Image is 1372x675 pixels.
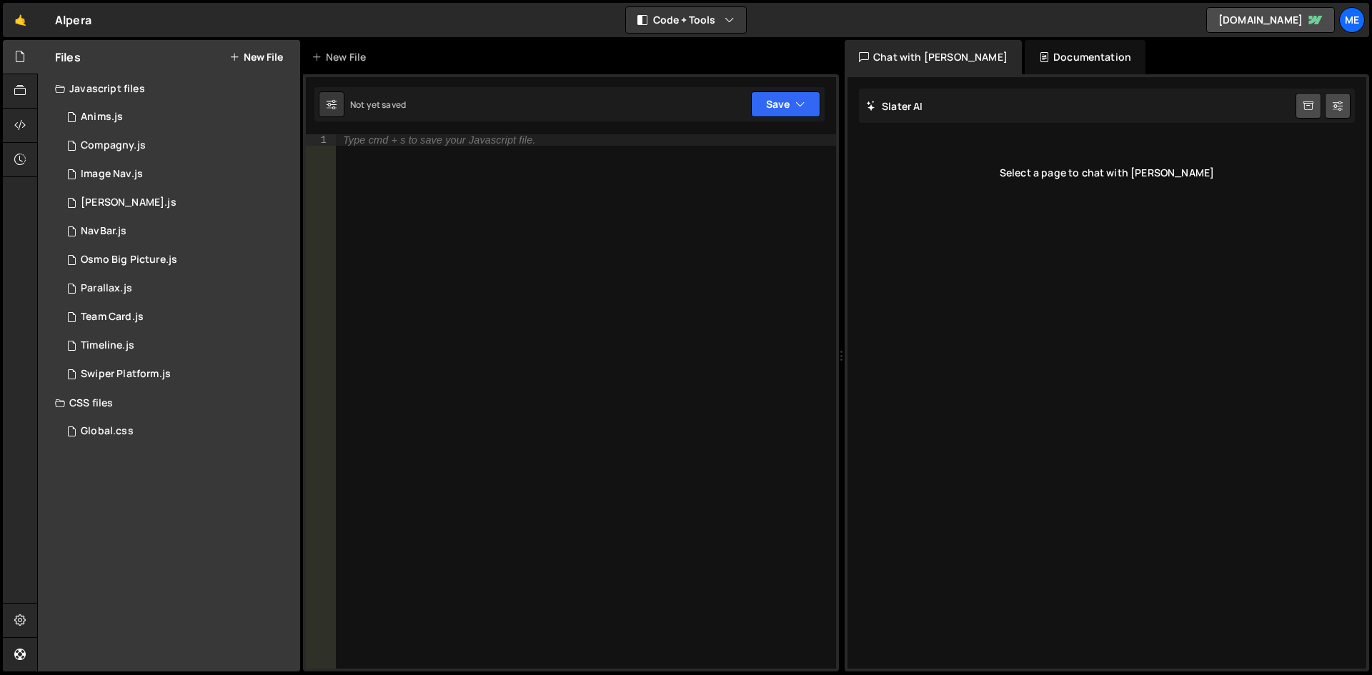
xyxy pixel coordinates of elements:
div: Type cmd + s to save your Javascript file. [343,135,535,145]
div: Documentation [1025,40,1145,74]
button: Save [751,91,820,117]
div: Image Nav.js [81,168,143,181]
h2: Files [55,49,81,65]
div: Team Card.js [81,311,144,324]
div: [PERSON_NAME].js [81,196,177,209]
div: NavBar.js [81,225,126,238]
div: 16285/43939.js [55,303,300,331]
div: CSS files [38,389,300,417]
a: Me [1339,7,1365,33]
div: Compagny.js [81,139,146,152]
div: Timeline.js [81,339,134,352]
div: Parallax.js [81,282,132,295]
div: 16285/44894.js [55,103,300,131]
button: Code + Tools [626,7,746,33]
h2: Slater AI [866,99,923,113]
a: 🤙 [3,3,38,37]
div: Osmo Big Picture.js [81,254,177,266]
div: New File [312,50,372,64]
div: 16285/44875.js [55,331,300,360]
div: 16285/46368.js [55,160,300,189]
div: Chat with [PERSON_NAME] [845,40,1022,74]
div: Select a page to chat with [PERSON_NAME] [859,144,1355,201]
div: 16285/45494.js [55,189,300,217]
div: 1 [306,134,336,146]
div: Javascript files [38,74,300,103]
div: Not yet saved [350,99,406,111]
div: Anims.js [81,111,123,124]
div: Alpera [55,11,91,29]
div: Global.css [81,425,134,438]
div: 16285/44842.js [55,246,300,274]
button: New File [229,51,283,63]
div: 16285/44080.js [55,131,300,160]
div: 16285/44885.js [55,217,300,246]
a: [DOMAIN_NAME] [1206,7,1335,33]
div: 16285/43940.css [55,417,300,446]
div: Swiper Platform.js [81,368,171,381]
div: 16285/43961.js [55,360,300,389]
div: 16285/45492.js [55,274,300,303]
